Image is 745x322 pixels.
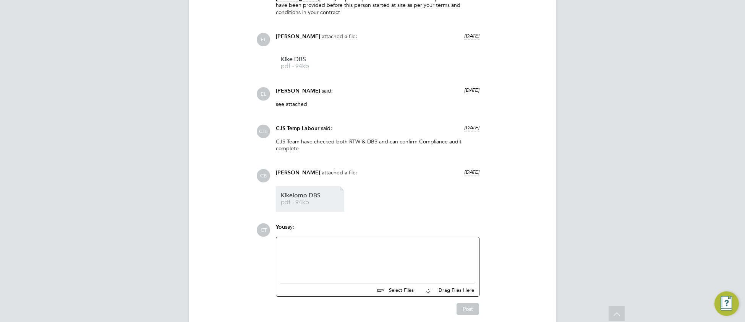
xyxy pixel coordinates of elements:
span: [DATE] [464,124,479,131]
span: Kikelomo DBS [281,193,342,198]
p: CJS Team have checked both RTW & DBS and can confirm Compliance audit complete [276,138,479,152]
span: [PERSON_NAME] [276,33,320,40]
span: CTL [257,125,270,138]
span: [DATE] [464,169,479,175]
span: CB [257,169,270,182]
span: Kike DBS [281,57,342,62]
span: attached a file: [322,33,357,40]
span: pdf - 94kb [281,200,342,205]
span: attached a file: [322,169,357,176]
div: say: [276,223,479,237]
span: EL [257,87,270,101]
span: said: [322,87,333,94]
span: CT [257,223,270,237]
a: Kikelomo DBS pdf - 94kb [281,193,342,205]
span: You [276,224,285,230]
span: CJS Temp Labour [276,125,319,132]
span: said: [321,125,332,132]
span: [PERSON_NAME] [276,88,320,94]
span: EL [257,33,270,46]
a: Kike DBS pdf - 94kb [281,57,342,69]
button: Post [457,303,479,315]
button: Drag Files Here [420,282,475,298]
span: [PERSON_NAME] [276,169,320,176]
p: see attached [276,101,479,107]
span: [DATE] [464,87,479,93]
span: [DATE] [464,33,479,39]
button: Engage Resource Center [714,291,739,316]
span: pdf - 94kb [281,63,342,69]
